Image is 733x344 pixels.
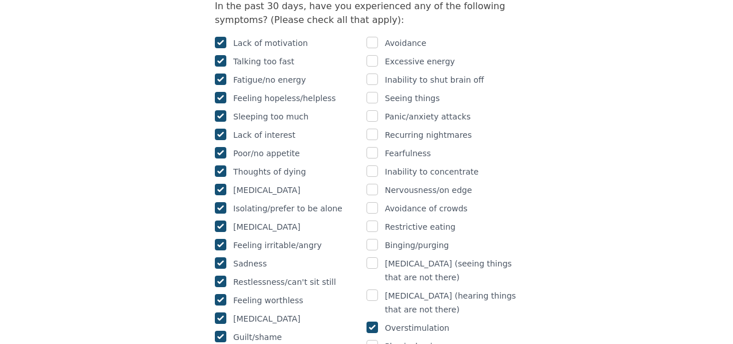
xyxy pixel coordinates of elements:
p: Overstimulation [385,321,449,335]
p: Sleeping too much [233,110,308,123]
p: Guilt/shame [233,330,282,344]
p: Inability to concentrate [385,165,479,179]
p: Avoidance of crowds [385,202,468,215]
p: Seeing things [385,91,440,105]
p: Talking too fast [233,55,294,68]
p: [MEDICAL_DATA] [233,220,300,234]
p: Feeling worthless [233,293,303,307]
p: Recurring nightmares [385,128,472,142]
p: [MEDICAL_DATA] (hearing things that are not there) [385,289,518,316]
p: Isolating/prefer to be alone [233,202,342,215]
p: Feeling hopeless/helpless [233,91,336,105]
p: Fearfulness [385,146,431,160]
p: Sadness [233,257,267,270]
p: Poor/no appetite [233,146,300,160]
p: Nervousness/on edge [385,183,472,197]
p: Restlessness/can't sit still [233,275,336,289]
label: In the past 30 days, have you experienced any of the following symptoms? (Please check all that a... [215,1,505,25]
p: [MEDICAL_DATA] [233,183,300,197]
p: Avoidance [385,36,426,50]
p: Thoughts of dying [233,165,306,179]
p: Lack of interest [233,128,295,142]
p: [MEDICAL_DATA] (seeing things that are not there) [385,257,518,284]
p: [MEDICAL_DATA] [233,312,300,326]
p: Inability to shut brain off [385,73,484,87]
p: Panic/anxiety attacks [385,110,470,123]
p: Binging/purging [385,238,449,252]
p: Lack of motivation [233,36,308,50]
p: Restrictive eating [385,220,456,234]
p: Feeling irritable/angry [233,238,322,252]
p: Fatigue/no energy [233,73,306,87]
p: Excessive energy [385,55,455,68]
